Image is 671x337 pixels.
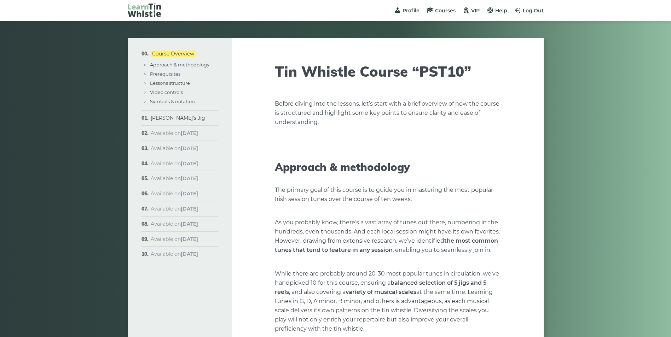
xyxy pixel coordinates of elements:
[151,115,205,121] a: [PERSON_NAME]’s Jig
[463,7,480,14] a: VIP
[181,221,198,227] strong: [DATE]
[128,3,161,17] img: LearnTinWhistle.com
[151,251,198,257] span: Available on
[150,62,209,67] a: Approach & methodology
[394,7,420,14] a: Profile
[151,175,198,182] span: Available on
[151,160,198,167] span: Available on
[514,7,544,14] a: Log Out
[275,185,501,204] p: The primary goal of this course is to guide you in mastering the most popular Irish session tunes...
[487,7,507,14] a: Help
[181,175,198,182] strong: [DATE]
[150,89,183,95] a: Video controls
[181,160,198,167] strong: [DATE]
[427,7,456,14] a: Courses
[275,99,501,127] p: Before diving into the lessons, let’s start with a brief overview of how the course is structured...
[495,7,507,14] span: Help
[435,7,456,14] span: Courses
[151,51,196,57] a: Course Overview
[181,145,198,152] strong: [DATE]
[151,221,198,227] span: Available on
[150,71,180,77] a: Prerequisites
[275,63,501,80] h1: Tin Whistle Course “PST10”
[150,80,190,86] a: Lessons structure
[403,7,420,14] span: Profile
[181,236,198,242] strong: [DATE]
[471,7,480,14] span: VIP
[181,206,198,212] strong: [DATE]
[275,218,501,255] p: As you probably know, there’s a vast array of tunes out there, numbering in the hundreds, even th...
[151,236,198,242] span: Available on
[151,190,198,197] span: Available on
[181,251,198,257] strong: [DATE]
[181,190,198,197] strong: [DATE]
[523,7,544,14] span: Log Out
[150,99,195,104] a: Symbols & notation
[151,130,198,136] span: Available on
[346,289,416,295] strong: variety of musical scales
[151,145,198,152] span: Available on
[275,161,501,173] h2: Approach & methodology
[275,269,501,333] p: While there are probably around 20-30 most popular tunes in circulation, we’ve handpicked 10 for ...
[181,130,198,136] strong: [DATE]
[151,206,198,212] span: Available on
